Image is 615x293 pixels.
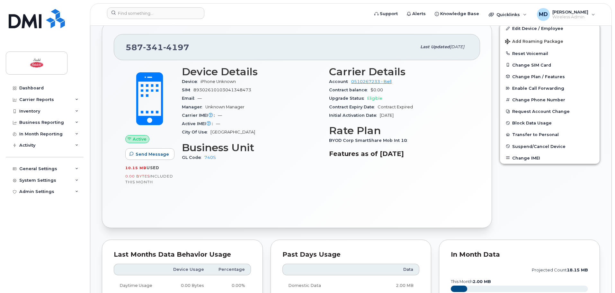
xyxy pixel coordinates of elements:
[552,9,588,14] span: [PERSON_NAME]
[329,113,380,118] span: Initial Activation Date
[450,44,464,49] span: [DATE]
[329,87,370,92] span: Contract balance
[218,113,222,118] span: —
[500,105,600,117] button: Request Account Change
[484,8,531,21] div: Quicklinks
[125,174,173,184] span: included this month
[182,96,198,101] span: Email
[282,252,420,258] div: Past Days Usage
[500,59,600,71] button: Change SIM Card
[125,174,150,179] span: 0.00 Bytes
[182,105,205,109] span: Manager
[182,121,216,126] span: Active IMEI
[329,105,378,109] span: Contract Expiry Date
[567,268,588,272] tspan: 18.15 MB
[496,12,520,17] span: Quicklinks
[210,130,255,134] span: [GEOGRAPHIC_DATA]
[500,82,600,94] button: Enable Call Forwarding
[512,74,565,79] span: Change Plan / Features
[193,87,251,92] span: 89302610103041348473
[500,141,600,152] button: Suspend/Cancel Device
[182,87,193,92] span: SIM
[451,252,588,258] div: In Month Data
[500,129,600,140] button: Transfer to Personal
[329,96,367,101] span: Upgrade Status
[367,96,382,101] span: Eligible
[182,79,201,84] span: Device
[370,87,383,92] span: $0.00
[136,151,169,157] span: Send Message
[182,155,204,160] span: GL Code
[370,7,402,20] a: Support
[133,136,147,142] span: Active
[329,79,351,84] span: Account
[552,14,588,20] span: Wireless Admin
[126,42,189,52] span: 587
[182,130,210,134] span: City Of Use
[329,66,468,78] h3: Carrier Details
[182,66,321,78] h3: Device Details
[440,11,479,17] span: Knowledge Base
[143,42,163,52] span: 341
[412,11,426,17] span: Alerts
[359,264,419,275] th: Data
[450,279,491,284] text: this month
[216,121,220,126] span: —
[500,152,600,164] button: Change IMEI
[420,44,450,49] span: Last updated
[512,86,564,91] span: Enable Call Forwarding
[500,71,600,82] button: Change Plan / Features
[163,42,189,52] span: 4197
[182,113,218,118] span: Carrier IMEI
[329,138,410,143] span: BYOD Corp SmartShare Mob Int 10
[532,268,588,272] text: projected count
[204,155,216,160] a: 740S
[147,165,159,170] span: used
[125,166,147,170] span: 10.15 MB
[500,34,600,48] button: Add Roaming Package
[205,105,245,109] span: Unknown Manager
[380,113,394,118] span: [DATE]
[539,11,548,18] span: MD
[164,264,210,275] th: Device Usage
[402,7,430,20] a: Alerts
[210,264,251,275] th: Percentage
[125,148,174,160] button: Send Message
[351,79,392,84] a: 0510267233 - Bell
[114,252,251,258] div: Last Months Data Behavior Usage
[378,105,413,109] span: Contract Expired
[505,39,563,45] span: Add Roaming Package
[107,7,204,19] input: Find something...
[201,79,236,84] span: iPhone Unknown
[473,279,491,284] tspan: 2.00 MB
[500,23,600,34] a: Edit Device / Employee
[532,8,600,21] div: Mark Damaso
[380,11,398,17] span: Support
[512,144,566,149] span: Suspend/Cancel Device
[182,142,321,153] h3: Business Unit
[329,125,468,136] h3: Rate Plan
[329,150,468,158] h3: Features as of [DATE]
[500,94,600,105] button: Change Phone Number
[500,48,600,59] button: Reset Voicemail
[198,96,202,101] span: —
[430,7,484,20] a: Knowledge Base
[500,117,600,129] button: Block Data Usage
